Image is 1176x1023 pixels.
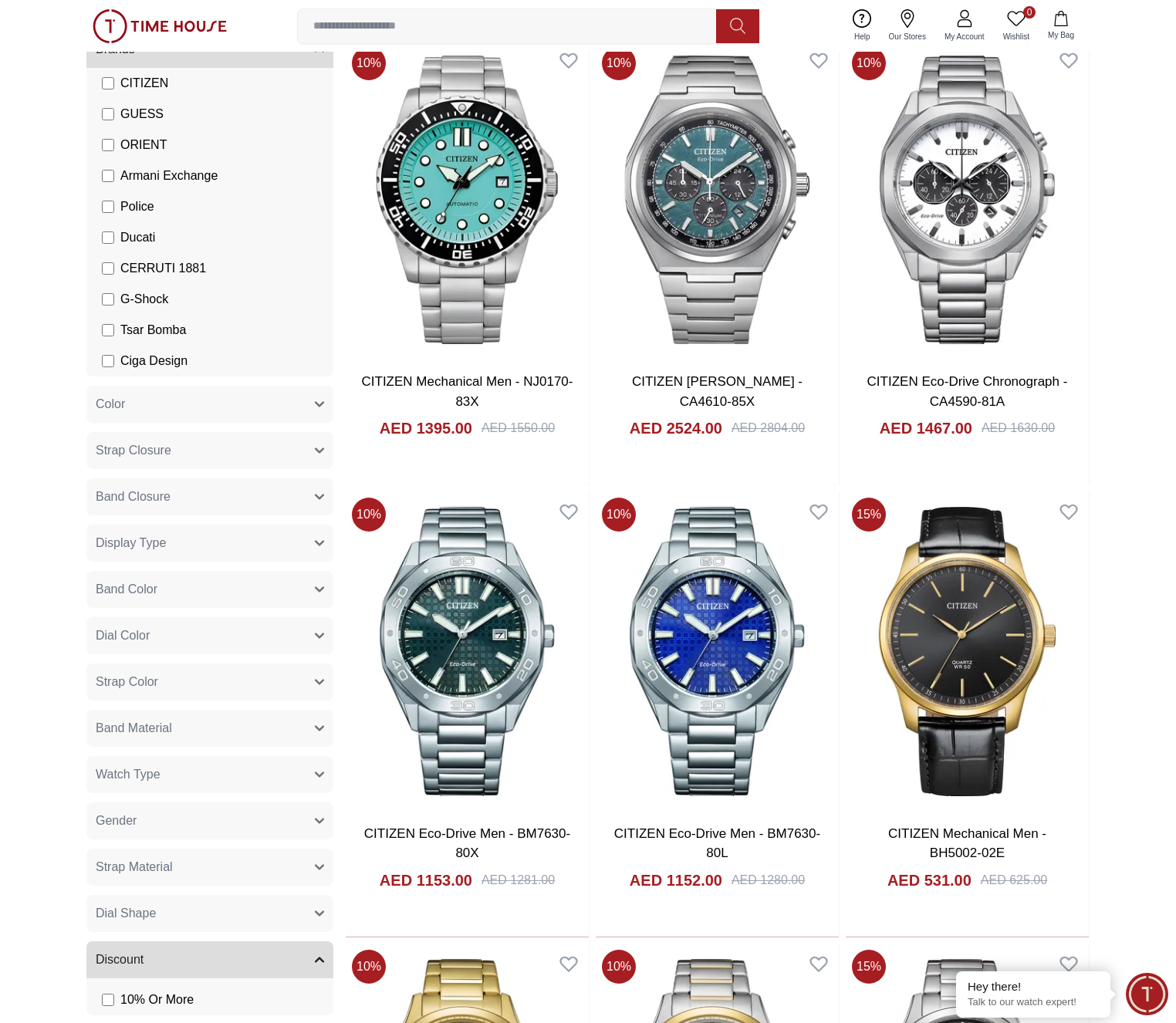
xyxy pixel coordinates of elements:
[96,765,161,784] span: Watch Type
[880,417,972,439] h4: AED 1467.00
[102,201,114,213] input: Police
[845,6,880,46] a: Help
[86,756,333,793] button: Watch Type
[86,478,333,515] button: Band Closure
[1039,8,1083,44] button: My Bag
[364,826,570,861] a: CITIZEN Eco-Drive Men - BM7630-80X
[852,46,886,80] span: 10 %
[96,858,173,876] span: Strap Material
[86,663,333,701] button: Strap Color
[362,374,573,409] a: CITIZEN Mechanical Men - NJ0170-83X
[86,941,333,978] button: Discount
[596,40,839,360] img: CITIZEN Zenshin - CA4610-85X
[120,105,164,123] span: GUESS
[352,46,386,80] span: 10 %
[102,170,114,182] input: Armani Exchange
[1126,973,1168,1015] div: Chat Widget
[86,432,333,469] button: Strap Closure
[120,198,154,216] span: Police
[997,31,1036,42] span: Wishlist
[102,324,114,336] input: Tsar Bomba
[846,40,1089,360] img: CITIZEN Eco-Drive Chronograph - CA4590-81A
[86,710,333,747] button: Band Material
[380,417,472,439] h4: AED 1395.00
[968,979,1099,994] div: Hey there!
[102,108,114,120] input: GUESS
[120,991,194,1009] span: 10 % Or More
[96,904,156,923] span: Dial Shape
[981,871,1047,890] div: AED 625.00
[86,571,333,608] button: Band Color
[614,826,820,861] a: CITIZEN Eco-Drive Men - BM7630-80L
[602,498,636,532] span: 10 %
[102,262,114,275] input: CERRUTI 1881
[102,994,114,1006] input: 10% Or More
[120,259,206,278] span: CERRUTI 1881
[120,321,186,339] span: Tsar Bomba
[1042,29,1080,41] span: My Bag
[867,374,1068,409] a: CITIZEN Eco-Drive Chronograph - CA4590-81A
[888,826,1046,861] a: CITIZEN Mechanical Men - BH5002-02E
[848,31,877,42] span: Help
[968,996,1099,1009] p: Talk to our watch expert!
[86,525,333,562] button: Display Type
[96,534,166,552] span: Display Type
[93,9,227,43] img: ...
[732,419,805,437] div: AED 2804.00
[883,31,932,42] span: Our Stores
[96,488,171,506] span: Band Closure
[102,77,114,89] input: CITIZEN
[482,419,555,437] div: AED 1550.00
[852,950,886,984] span: 15 %
[346,40,589,360] img: CITIZEN Mechanical Men - NJ0170-83X
[880,6,935,46] a: Our Stores
[630,869,722,891] h4: AED 1152.00
[96,812,137,830] span: Gender
[982,419,1055,437] div: AED 1630.00
[102,355,114,367] input: Ciga Design
[86,617,333,654] button: Dial Color
[887,869,972,891] h4: AED 531.00
[120,167,218,185] span: Armani Exchange
[732,871,805,890] div: AED 1280.00
[846,491,1089,811] img: CITIZEN Mechanical Men - BH5002-02E
[96,626,150,645] span: Dial Color
[482,871,555,890] div: AED 1281.00
[352,498,386,532] span: 10 %
[602,950,636,984] span: 10 %
[96,950,144,969] span: Discount
[120,228,155,247] span: Ducati
[346,491,589,811] img: CITIZEN Eco-Drive Men - BM7630-80X
[96,580,157,599] span: Band Color
[602,46,636,80] span: 10 %
[120,74,168,93] span: CITIZEN
[1023,6,1036,19] span: 0
[86,849,333,886] button: Strap Material
[96,673,158,691] span: Strap Color
[96,441,171,460] span: Strap Closure
[120,352,188,370] span: Ciga Design
[102,231,114,244] input: Ducati
[632,374,803,409] a: CITIZEN [PERSON_NAME] - CA4610-85X
[86,802,333,839] button: Gender
[120,290,168,309] span: G-Shock
[938,31,991,42] span: My Account
[852,498,886,532] span: 15 %
[102,139,114,151] input: ORIENT
[380,869,472,891] h4: AED 1153.00
[994,6,1039,46] a: 0Wishlist
[96,395,125,414] span: Color
[120,136,167,154] span: ORIENT
[352,950,386,984] span: 10 %
[630,417,722,439] h4: AED 2524.00
[86,386,333,423] button: Color
[86,895,333,932] button: Dial Shape
[96,719,172,738] span: Band Material
[596,491,839,811] img: CITIZEN Eco-Drive Men - BM7630-80L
